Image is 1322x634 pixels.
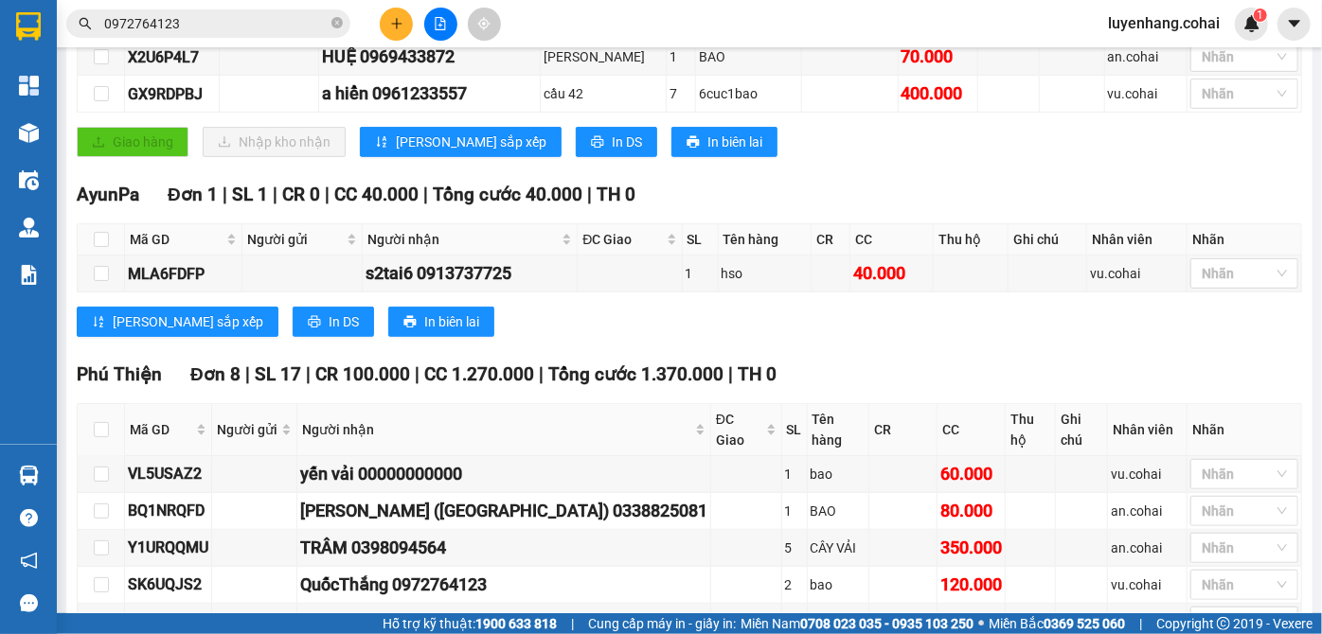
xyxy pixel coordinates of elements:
[366,260,574,287] div: s2tai6 0913737725
[19,218,39,238] img: warehouse-icon
[128,499,208,522] div: BQ1NRQFD
[1044,616,1125,631] strong: 0369 525 060
[128,536,208,559] div: Y1URQQMU
[424,8,457,41] button: file-add
[203,127,346,157] button: downloadNhập kho nhận
[77,363,162,385] span: Phú Thiện
[811,611,866,632] div: 3b
[1087,224,1188,255] th: Nhân viên
[125,530,212,567] td: Y1URQQMU
[433,184,582,205] span: Tổng cước 40.000
[707,132,762,152] span: In biên lai
[1257,9,1263,22] span: 1
[1090,263,1184,284] div: vu.cohai
[245,363,250,385] span: |
[738,363,777,385] span: TH 0
[322,80,537,107] div: a hiển 0961233557
[322,44,537,70] div: HUỆ 0969433872
[396,132,546,152] span: [PERSON_NAME] sắp xếp
[800,616,974,631] strong: 0708 023 035 - 0935 103 250
[125,39,220,76] td: X2U6P4L7
[1093,11,1235,35] span: luyenhang.cohai
[415,363,420,385] span: |
[1217,617,1230,630] span: copyright
[1056,404,1108,456] th: Ghi chú
[548,363,724,385] span: Tổng cước 1.370.000
[77,127,188,157] button: uploadGiao hàng
[1192,419,1296,440] div: Nhãn
[329,311,359,332] span: In DS
[125,567,212,604] td: SK6UQJS2
[468,8,501,41] button: aim
[785,501,804,521] div: 1
[19,265,39,285] img: solution-icon
[544,83,663,104] div: cầu 42
[1111,464,1184,484] div: vu.cohai
[1108,404,1188,456] th: Nhân viên
[902,44,974,70] div: 70.000
[125,493,212,530] td: BQ1NRQFD
[670,46,692,67] div: 1
[699,83,798,104] div: 6cuc1bao
[687,135,700,150] span: printer
[719,224,813,255] th: Tên hàng
[19,466,39,485] img: warehouse-icon
[587,184,592,205] span: |
[325,184,330,205] span: |
[423,184,428,205] span: |
[1286,15,1303,32] span: caret-down
[77,184,139,205] span: AyunPa
[128,609,208,633] div: 3RMIVF37
[19,123,39,143] img: warehouse-icon
[785,537,804,558] div: 5
[334,184,419,205] span: CC 40.000
[130,419,192,440] span: Mã GD
[315,363,410,385] span: CR 100.000
[1108,46,1184,67] div: an.cohai
[282,184,320,205] span: CR 0
[612,132,642,152] span: In DS
[576,127,657,157] button: printerIn DS
[19,170,39,190] img: warehouse-icon
[273,184,277,205] span: |
[390,17,403,30] span: plus
[475,616,557,631] strong: 1900 633 818
[940,461,1002,487] div: 60.000
[360,127,562,157] button: sort-ascending[PERSON_NAME] sắp xếp
[1192,229,1296,250] div: Nhãn
[544,46,663,67] div: [PERSON_NAME]
[808,404,870,456] th: Tên hàng
[1111,537,1184,558] div: an.cohai
[1009,224,1087,255] th: Ghi chú
[92,315,105,330] span: sort-ascending
[308,315,321,330] span: printer
[20,509,38,527] span: question-circle
[247,229,343,250] span: Người gửi
[232,184,268,205] span: SL 1
[1111,574,1184,595] div: vu.cohai
[1277,8,1311,41] button: caret-down
[1139,613,1142,634] span: |
[128,45,216,69] div: X2U6P4L7
[785,574,804,595] div: 2
[934,224,1009,255] th: Thu hộ
[375,135,388,150] span: sort-ascending
[811,574,866,595] div: bao
[902,80,974,107] div: 400.000
[128,462,208,485] div: VL5USAZ2
[850,224,933,255] th: CC
[938,404,1006,456] th: CC
[300,498,707,524] div: [PERSON_NAME] ([GEOGRAPHIC_DATA]) 0338825081
[300,461,707,487] div: yến vải 00000000000
[1111,501,1184,521] div: an.cohai
[383,613,557,634] span: Hỗ trợ kỹ thuật:
[125,456,212,493] td: VL5USAZ2
[331,15,343,33] span: close-circle
[588,613,736,634] span: Cung cấp máy in - giấy in:
[597,184,635,205] span: TH 0
[699,46,798,67] div: BAO
[591,135,604,150] span: printer
[728,363,733,385] span: |
[811,501,866,521] div: BAO
[477,17,491,30] span: aim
